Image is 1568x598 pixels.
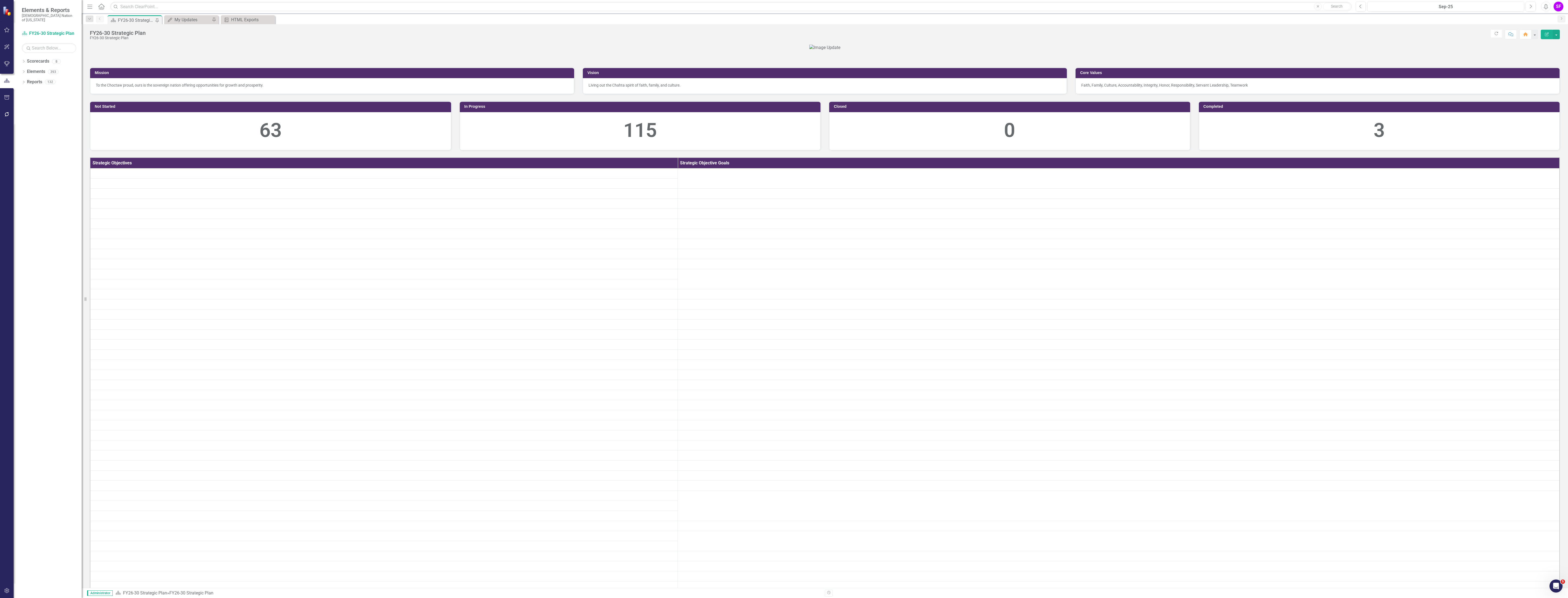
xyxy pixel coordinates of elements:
img: ClearPoint Strategy [3,6,12,16]
div: 393 [48,69,59,74]
span: Living out the Chahta spirit of faith, family, and culture. [589,83,681,87]
button: SF [1554,2,1563,11]
h3: Completed [1203,105,1557,109]
a: Scorecards [27,58,49,65]
div: FY26-30 Strategic Plan [118,17,154,24]
div: » [115,590,821,596]
div: My Updates [174,16,210,23]
input: Search Below... [22,43,76,53]
div: 132 [45,80,56,84]
div: FY26-30 Strategic Plan [169,590,213,596]
h3: In Progress [464,105,818,109]
div: FY26-30 Strategic Plan [90,36,146,40]
div: 63 [96,116,445,145]
div: 115 [465,116,815,145]
button: Sep-25 [1367,2,1524,11]
h3: Core Values [1080,71,1557,75]
div: 3 [1205,116,1554,145]
div: HTML Exports [231,16,274,23]
span: To the Choctaw proud, ours is the sovereign nation offering opportunities for growth and prosperity. [96,83,264,87]
small: [DEMOGRAPHIC_DATA] Nation of [US_STATE] [22,13,76,22]
h3: Closed [834,105,1187,109]
span: Search [1331,4,1343,8]
div: 0 [835,116,1184,145]
img: Image Update [809,45,840,51]
h3: Not Started [95,105,448,109]
h3: Vision [587,71,1064,75]
iframe: Intercom live chat [1549,579,1563,593]
a: FY26-30 Strategic Plan [22,30,76,37]
span: 5 [1561,579,1565,584]
a: FY26-30 Strategic Plan [123,590,167,596]
div: 8 [52,59,61,64]
span: Elements & Reports [22,7,76,13]
a: Elements [27,69,45,75]
input: Search ClearPoint... [110,2,1352,11]
a: HTML Exports [222,16,274,23]
div: Sep-25 [1369,4,1522,10]
p: Faith, Family, Culture, Accountability, Integrity, Honor, Responsibility, Servant Leadership, Tea... [1081,82,1554,88]
div: FY26-30 Strategic Plan [90,30,146,36]
button: Search [1323,3,1350,10]
span: Administrator [87,590,113,596]
h3: Mission [95,71,571,75]
a: Reports [27,79,42,85]
a: My Updates [166,16,210,23]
